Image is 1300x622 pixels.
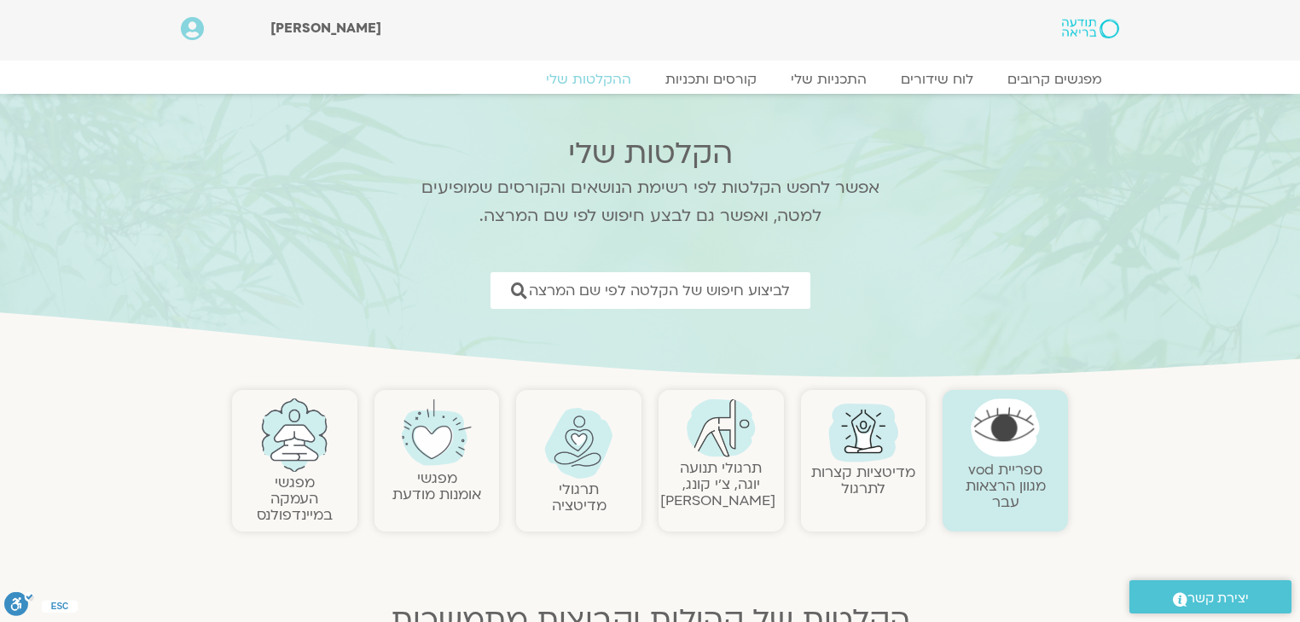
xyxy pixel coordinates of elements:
[398,174,902,230] p: אפשר לחפש הקלטות לפי רשימת הנושאים והקורסים שמופיעים למטה, ואפשר גם לבצע חיפוש לפי שם המרצה.
[811,462,915,498] a: מדיטציות קצרות לתרגול
[257,473,333,525] a: מפגשיהעמקה במיינדפולנס
[1187,587,1249,610] span: יצירת קשר
[990,71,1119,88] a: מפגשים קרובים
[529,71,648,88] a: ההקלטות שלי
[884,71,990,88] a: לוח שידורים
[392,468,481,504] a: מפגשיאומנות מודעת
[552,480,606,515] a: תרגולימדיטציה
[529,282,790,299] span: לביצוע חיפוש של הקלטה לפי שם המרצה
[490,272,810,309] a: לביצוע חיפוש של הקלטה לפי שם המרצה
[270,19,381,38] span: [PERSON_NAME]
[966,460,1046,512] a: ספריית vodמגוון הרצאות עבר
[774,71,884,88] a: התכניות שלי
[1129,580,1291,613] a: יצירת קשר
[660,458,775,510] a: תרגולי תנועהיוגה, צ׳י קונג, [PERSON_NAME]
[181,71,1119,88] nav: Menu
[648,71,774,88] a: קורסים ותכניות
[398,137,902,171] h2: הקלטות שלי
